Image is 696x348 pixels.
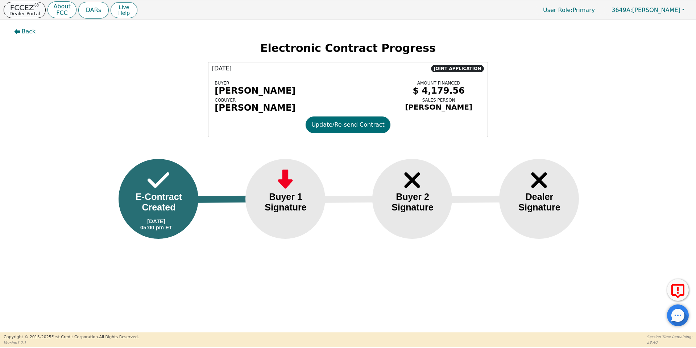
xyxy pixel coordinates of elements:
p: Version 3.2.1 [4,340,139,345]
button: DARs [78,2,109,19]
div: BUYER [215,81,390,86]
sup: ® [34,2,40,9]
button: LiveHelp [111,2,137,18]
div: [PERSON_NAME] [215,86,390,96]
p: FCC [53,10,70,16]
span: All Rights Reserved. [99,335,139,339]
div: E-Contract Created [129,192,188,213]
div: AMOUNT FINANCED [396,81,481,86]
div: COBUYER [215,98,390,103]
div: [DATE] 05:00 pm ET [140,218,172,230]
img: Frame [528,168,550,193]
h2: Electronic Contract Progress [8,42,688,55]
button: FCCEZ®Dealer Portal [4,2,46,18]
span: 3649A: [612,7,632,13]
span: [PERSON_NAME] [612,7,680,13]
button: Report Error to FCC [667,279,689,301]
span: Help [118,10,130,16]
div: Dealer Signature [510,192,569,213]
div: Buyer 1 Signature [256,192,315,213]
span: User Role : [543,7,572,13]
p: Copyright © 2015- 2025 First Credit Corporation. [4,334,139,340]
span: Live [118,4,130,10]
img: Frame [274,168,296,193]
div: [PERSON_NAME] [215,103,390,113]
button: Back [8,23,42,40]
span: [DATE] [212,64,232,73]
div: $ 4,179.56 [396,86,481,96]
img: Line [315,196,391,203]
p: 58:40 [647,340,692,345]
p: About [53,4,70,9]
p: FCCEZ [9,4,40,11]
img: Frame [148,168,169,193]
img: Line [188,196,264,203]
div: SALES PERSON [396,98,481,103]
button: Update/Re-send Contract [306,116,390,133]
div: Buyer 2 Signature [383,192,442,213]
p: Session Time Remaining: [647,334,692,340]
div: [PERSON_NAME] [396,103,481,111]
button: 3649A:[PERSON_NAME] [604,4,692,16]
a: User Role:Primary [536,3,602,17]
img: Line [442,196,518,203]
p: Dealer Portal [9,11,40,16]
span: JOINT APPLICATION [431,65,484,72]
p: Primary [536,3,602,17]
img: Frame [401,168,423,193]
span: Back [22,27,36,36]
button: AboutFCC [47,1,76,19]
